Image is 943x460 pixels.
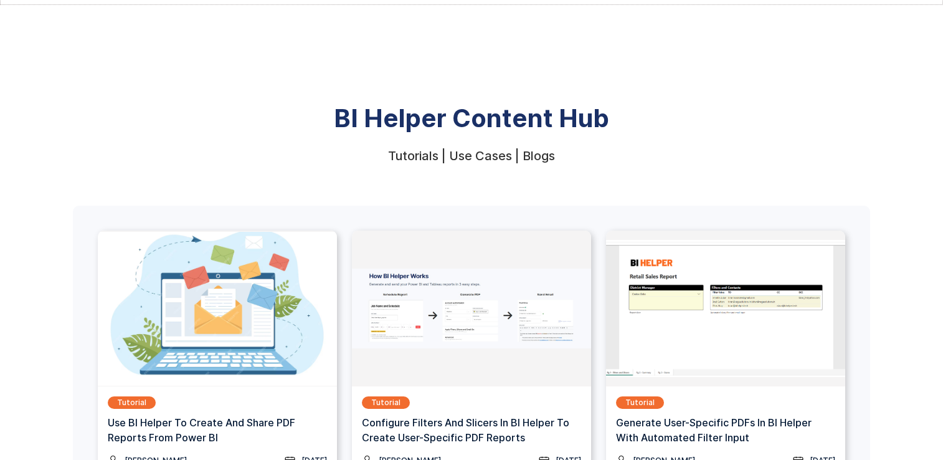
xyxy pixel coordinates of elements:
h3: Generate User-specific PDFs In BI Helper with Automated Filter Input [616,415,835,445]
h3: Use BI Helper To Create And Share PDF Reports From Power BI [108,415,327,445]
strong: BI Helper Content Hub [334,103,609,133]
div: Tutorial [371,396,400,409]
div: Tutorial [117,396,146,409]
div: Tutorial [625,396,655,409]
div: Tutorials | Use Cases | Blogs [388,150,555,162]
h3: Configure Filters And Slicers In BI Helper To Create User-Specific PDF Reports [362,415,581,445]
